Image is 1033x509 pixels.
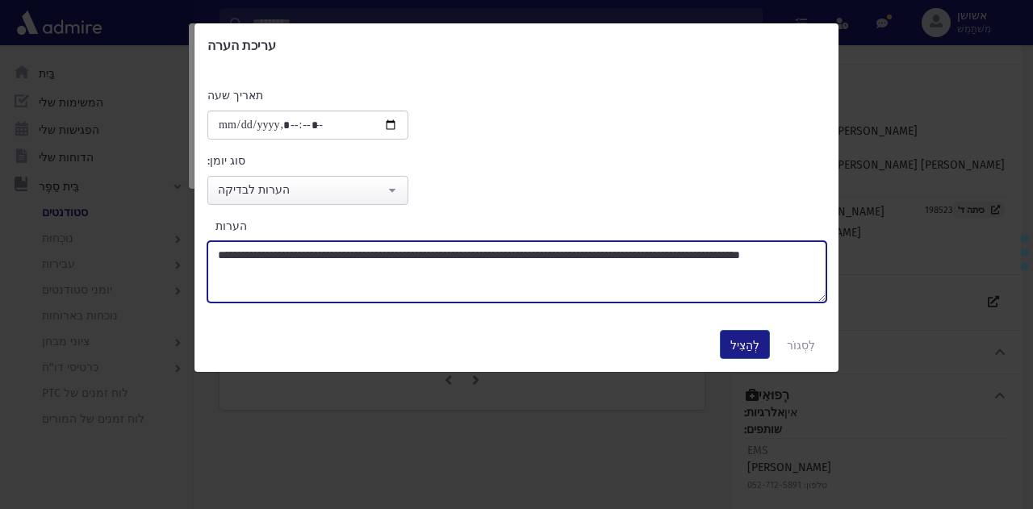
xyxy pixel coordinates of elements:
font: סוג יומן: [207,154,245,168]
font: לְהַצִיל [730,339,759,353]
button: הערות לבדיקה [207,176,408,205]
font: הערות [215,219,247,233]
font: תאריך שעה [207,89,263,102]
font: הערות לבדיקה [218,183,290,197]
button: לִסְגוֹר [776,330,826,359]
button: לְהַצִיל [720,330,770,359]
font: לִסְגוֹר [787,339,815,353]
font: עריכת הערה [207,38,276,53]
